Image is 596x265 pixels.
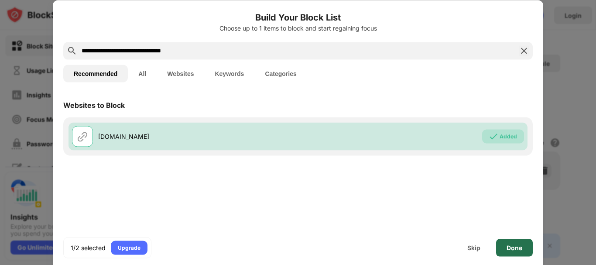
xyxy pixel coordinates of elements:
button: All [128,65,157,82]
div: Done [507,244,522,251]
div: Choose up to 1 items to block and start regaining focus [63,24,533,31]
img: search.svg [67,45,77,56]
div: [DOMAIN_NAME] [98,132,298,141]
img: search-close [519,45,529,56]
div: Skip [467,244,480,251]
div: Upgrade [118,243,140,252]
button: Recommended [63,65,128,82]
button: Categories [254,65,307,82]
div: Websites to Block [63,100,125,109]
img: url.svg [77,131,88,141]
h6: Build Your Block List [63,10,533,24]
button: Websites [157,65,204,82]
button: Keywords [204,65,254,82]
div: 1/2 selected [71,243,106,252]
div: Added [500,132,517,141]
